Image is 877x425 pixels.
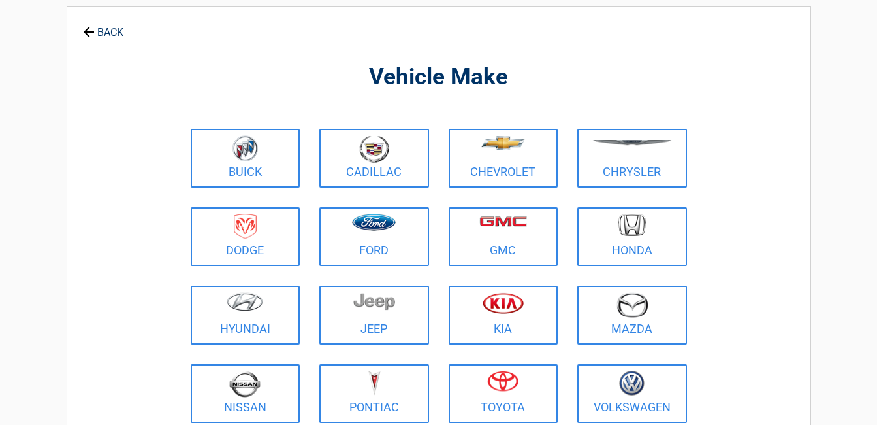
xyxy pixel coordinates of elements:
a: Mazda [577,286,687,345]
img: buick [232,135,258,161]
img: hyundai [227,292,263,311]
img: dodge [234,214,257,239]
img: mazda [616,292,648,318]
a: Cadillac [319,129,429,188]
a: Volkswagen [577,364,687,423]
a: Ford [319,207,429,266]
a: Toyota [449,364,558,423]
a: GMC [449,207,558,266]
img: chevrolet [481,136,525,150]
img: pontiac [368,371,381,396]
a: Nissan [191,364,300,423]
img: ford [352,214,396,231]
img: toyota [487,371,518,392]
img: honda [618,214,646,237]
a: Buick [191,129,300,188]
img: volkswagen [619,371,645,396]
a: Pontiac [319,364,429,423]
a: Dodge [191,207,300,266]
a: Chrysler [577,129,687,188]
img: gmc [479,216,527,227]
a: Honda [577,207,687,266]
h2: Vehicle Make [187,62,690,93]
img: kia [483,292,524,314]
a: BACK [80,15,126,38]
a: Hyundai [191,286,300,345]
img: jeep [353,292,395,311]
a: Jeep [319,286,429,345]
img: nissan [229,371,261,398]
a: Kia [449,286,558,345]
img: cadillac [359,135,389,163]
a: Chevrolet [449,129,558,188]
img: chrysler [592,140,672,146]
